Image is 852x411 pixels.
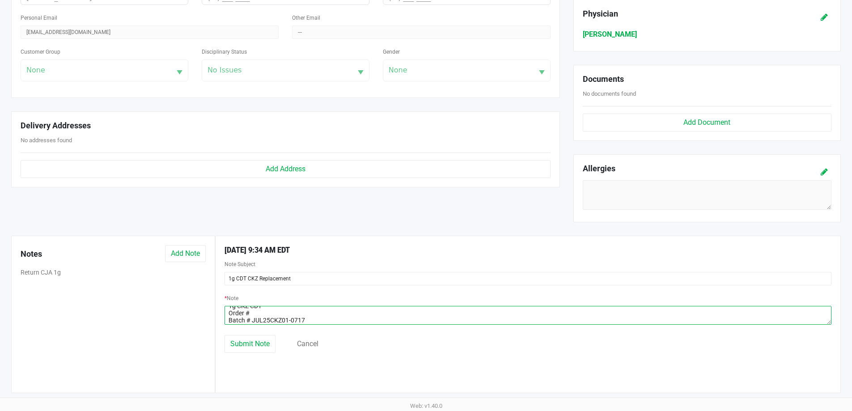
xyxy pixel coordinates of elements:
[202,48,247,56] label: Disciplinary Status
[583,9,788,19] h5: Physician
[583,74,831,84] h5: Documents
[21,245,47,263] h5: Notes
[21,268,61,277] button: Return CJA 1g
[383,48,400,56] label: Gender
[21,48,60,56] label: Customer Group
[225,294,238,302] label: Note
[165,245,206,262] button: Add Note
[266,165,305,173] span: Add Address
[21,137,72,144] span: No addresses found
[225,335,276,353] button: Submit Note
[21,160,551,178] button: Add Address
[292,14,320,22] label: Other Email
[230,339,270,348] span: Submit Note
[21,14,57,22] label: Personal Email
[583,90,636,97] span: No documents found
[225,260,255,268] label: Note Subject
[583,30,831,38] h6: [PERSON_NAME]
[583,114,831,131] button: Add Document
[297,339,318,349] button: Cancel
[410,403,442,409] span: Web: v1.40.0
[583,164,615,176] h5: Allergies
[225,246,290,254] span: [DATE] 9:34 AM EDT
[683,118,730,127] span: Add Document
[21,121,551,131] h5: Delivery Addresses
